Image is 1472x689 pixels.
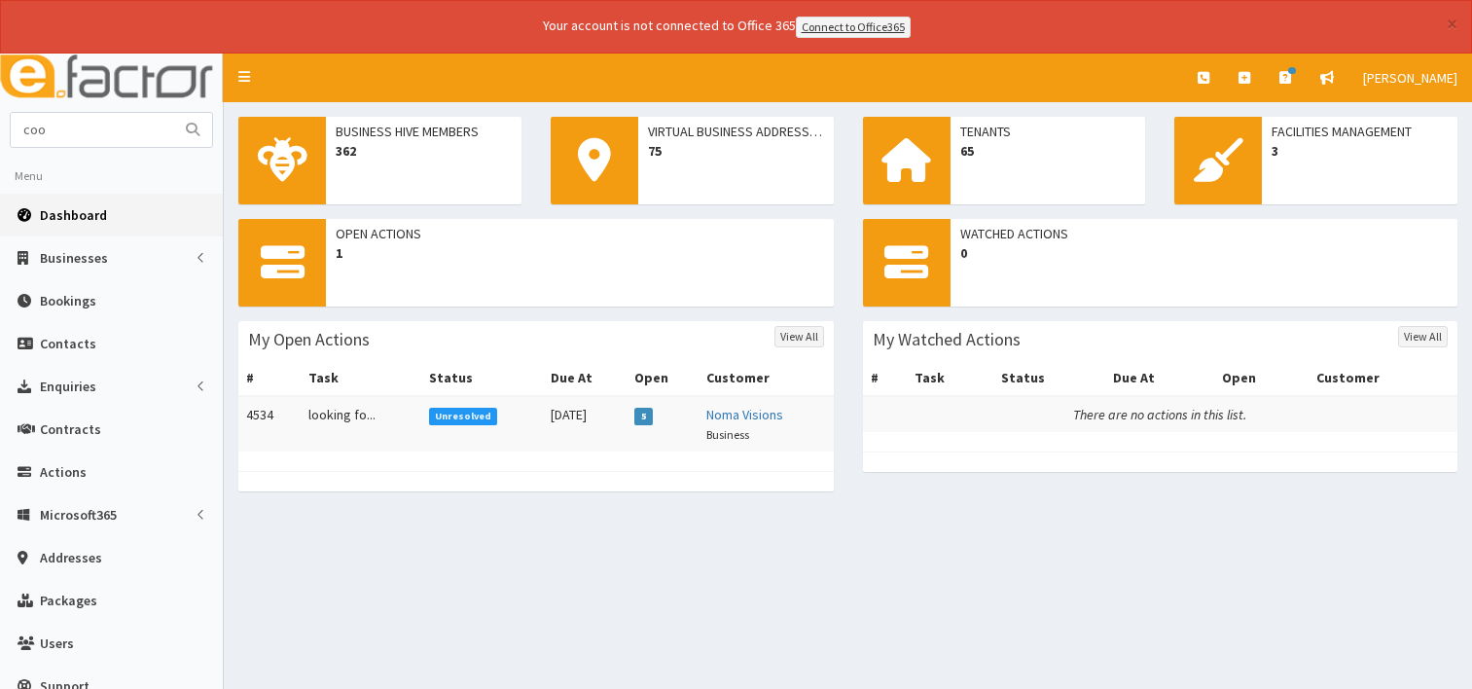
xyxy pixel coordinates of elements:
th: Open [1214,360,1309,396]
a: Noma Visions [706,406,783,423]
th: # [238,360,301,396]
th: Customer [699,360,833,396]
th: Open [627,360,699,396]
span: Enquiries [40,378,96,395]
span: 362 [336,141,512,161]
td: [DATE] [543,396,627,452]
button: × [1447,14,1457,34]
span: Users [40,635,74,652]
span: Unresolved [429,408,498,425]
th: Customer [1309,360,1457,396]
span: Bookings [40,292,96,309]
a: [PERSON_NAME] [1348,54,1472,102]
input: Search... [11,113,174,147]
span: Tenants [960,122,1136,141]
h3: My Open Actions [248,331,370,348]
span: Businesses [40,249,108,267]
span: Watched Actions [960,224,1449,243]
span: 65 [960,141,1136,161]
span: 1 [336,243,824,263]
span: Virtual Business Addresses [648,122,824,141]
th: Status [421,360,544,396]
th: Task [907,360,993,396]
i: There are no actions in this list. [1073,406,1246,423]
div: Your account is not connected to Office 365 [158,16,1296,38]
th: Due At [543,360,627,396]
span: 5 [634,408,653,425]
span: 0 [960,243,1449,263]
span: Actions [40,463,87,481]
span: Contracts [40,420,101,438]
span: Business Hive Members [336,122,512,141]
span: [PERSON_NAME] [1363,69,1457,87]
th: Status [993,360,1105,396]
span: Facilities Management [1272,122,1448,141]
small: Business [706,427,749,442]
span: Addresses [40,549,102,566]
th: Due At [1105,360,1214,396]
span: Microsoft365 [40,506,117,524]
span: Dashboard [40,206,107,224]
th: # [863,360,907,396]
span: Contacts [40,335,96,352]
th: Task [301,360,421,396]
td: 4534 [238,396,301,452]
a: View All [774,326,824,347]
span: 3 [1272,141,1448,161]
h3: My Watched Actions [873,331,1021,348]
a: Connect to Office365 [796,17,911,38]
span: Packages [40,592,97,609]
span: 75 [648,141,824,161]
td: looking fo... [301,396,421,452]
a: View All [1398,326,1448,347]
span: Open Actions [336,224,824,243]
